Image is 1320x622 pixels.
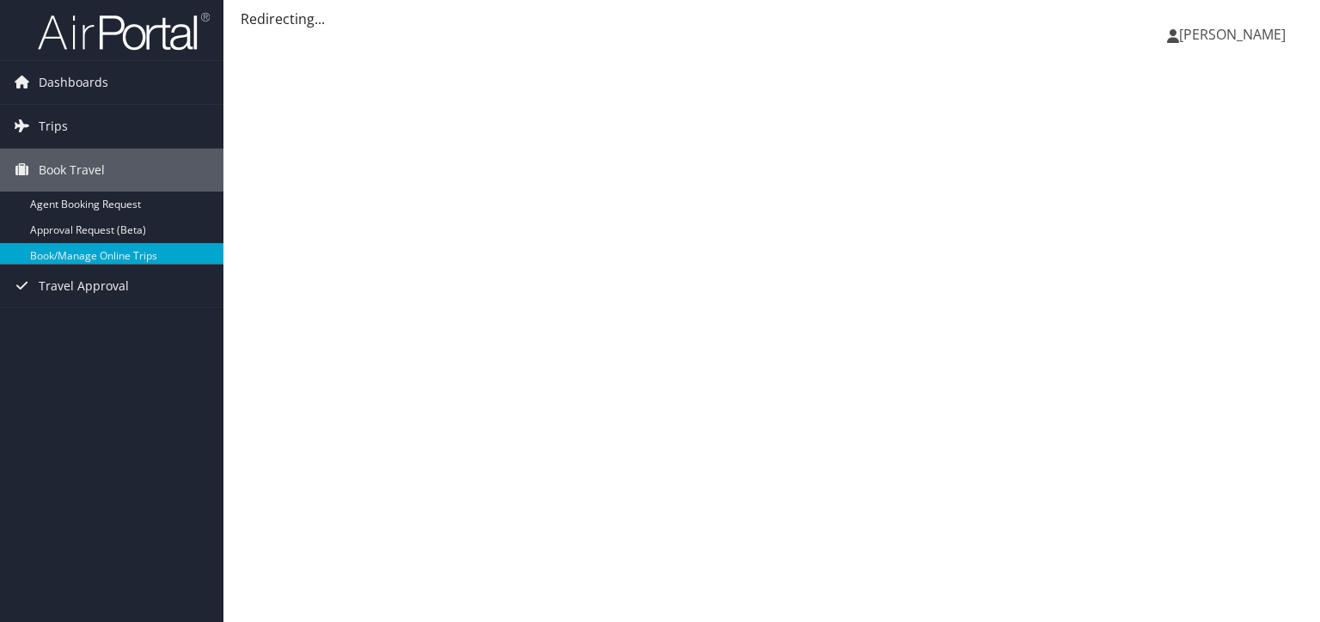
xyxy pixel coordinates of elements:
img: airportal-logo.png [38,11,210,52]
span: Trips [39,105,68,148]
span: Travel Approval [39,265,129,308]
span: Book Travel [39,149,105,192]
div: Redirecting... [241,9,1303,29]
a: [PERSON_NAME] [1167,9,1303,60]
span: Dashboards [39,61,108,104]
span: [PERSON_NAME] [1179,25,1286,44]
